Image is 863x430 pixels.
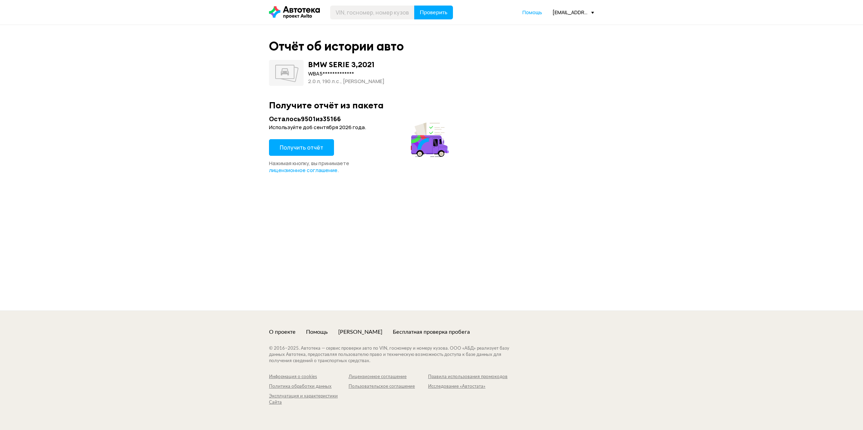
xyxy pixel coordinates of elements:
a: Бесплатная проверка пробега [393,328,470,336]
button: Проверить [414,6,453,19]
button: Получить отчёт [269,139,334,156]
a: Лицензионное соглашение [349,374,428,380]
div: 2.0 л, 190 л.c., [PERSON_NAME] [308,78,384,85]
a: Правила использования промокодов [428,374,508,380]
a: О проекте [269,328,296,336]
span: Нажимая кнопку, вы принимаете . [269,160,349,174]
a: Пользовательское соглашение [349,384,428,390]
span: лицензионное соглашение [269,167,337,174]
a: Информация о cookies [269,374,349,380]
a: Эксплуатация и характеристики Сайта [269,393,349,406]
div: Получите отчёт из пакета [269,100,594,110]
span: Получить отчёт [280,144,323,151]
a: Помощь [306,328,328,336]
div: © 2016– 2025 . Автотека — сервис проверки авто по VIN, госномеру и номеру кузова. ООО «АБД» реали... [269,346,523,364]
div: [EMAIL_ADDRESS][DOMAIN_NAME] [553,9,594,16]
a: лицензионное соглашение [269,167,337,174]
span: Проверить [420,10,447,15]
input: VIN, госномер, номер кузова [330,6,415,19]
a: [PERSON_NAME] [338,328,382,336]
a: Политика обработки данных [269,384,349,390]
div: Осталось 9501 из 35166 [269,115,451,123]
div: BMW SERIE 3 , 2021 [308,60,374,69]
div: Используйте до 6 сентября 2026 года . [269,124,451,131]
a: Исследование «Автостата» [428,384,508,390]
a: Помощь [522,9,542,16]
div: Отчёт об истории авто [269,39,404,54]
